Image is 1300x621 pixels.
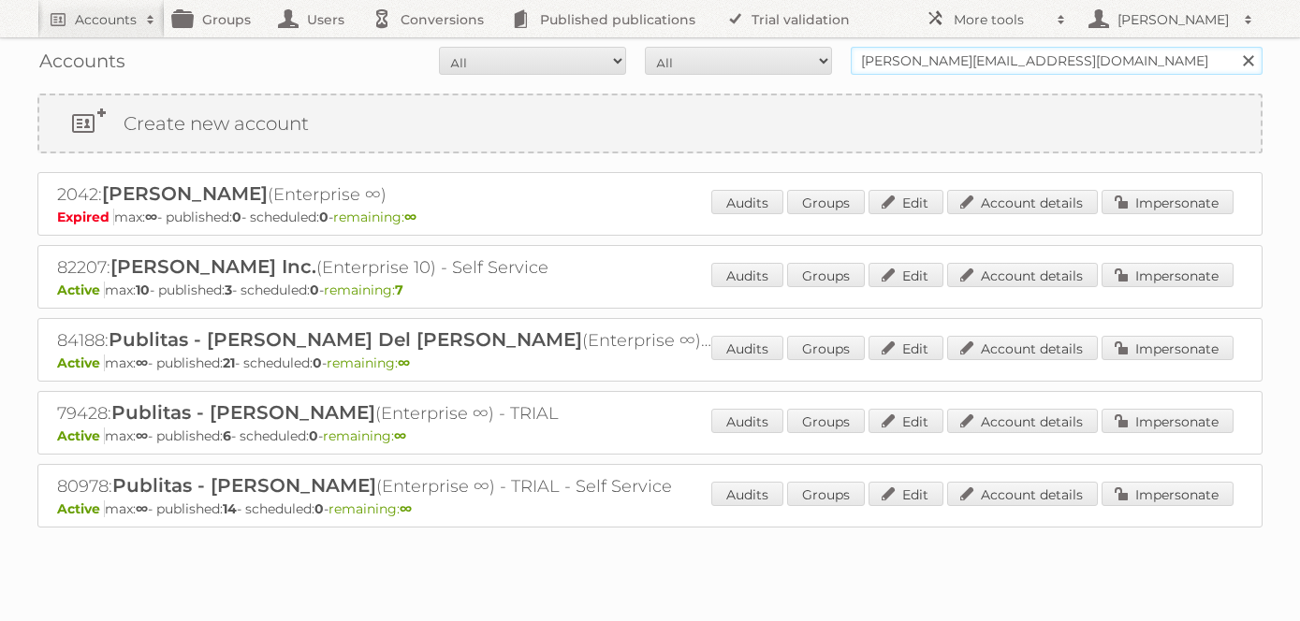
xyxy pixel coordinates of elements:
[711,336,783,360] a: Audits
[1102,409,1234,433] a: Impersonate
[57,209,114,225] span: Expired
[711,409,783,433] a: Audits
[787,336,865,360] a: Groups
[1102,336,1234,360] a: Impersonate
[314,500,324,517] strong: 0
[711,263,783,287] a: Audits
[1102,482,1234,506] a: Impersonate
[57,282,105,298] span: Active
[57,427,1243,444] p: max: - published: - scheduled: -
[324,282,403,298] span: remaining:
[869,482,943,506] a: Edit
[223,354,235,371] strong: 21
[223,500,237,517] strong: 14
[57,474,712,498] h2: 80978: (Enterprise ∞) - TRIAL - Self Service
[787,263,865,287] a: Groups
[947,263,1098,287] a: Account details
[57,182,712,207] h2: 2042: (Enterprise ∞)
[57,354,105,371] span: Active
[947,482,1098,506] a: Account details
[136,500,148,517] strong: ∞
[711,482,783,506] a: Audits
[400,500,412,517] strong: ∞
[869,263,943,287] a: Edit
[323,427,406,444] span: remaining:
[57,401,712,426] h2: 79428: (Enterprise ∞) - TRIAL
[109,328,582,351] span: Publitas - [PERSON_NAME] Del [PERSON_NAME]
[1102,190,1234,214] a: Impersonate
[112,474,376,497] span: Publitas - [PERSON_NAME]
[57,209,1243,225] p: max: - published: - scheduled: -
[145,209,157,225] strong: ∞
[787,190,865,214] a: Groups
[110,255,316,278] span: [PERSON_NAME] Inc.
[869,409,943,433] a: Edit
[395,282,403,298] strong: 7
[711,190,783,214] a: Audits
[136,282,150,298] strong: 10
[39,95,1261,152] a: Create new account
[404,209,416,225] strong: ∞
[57,427,105,444] span: Active
[1113,10,1234,29] h2: [PERSON_NAME]
[787,482,865,506] a: Groups
[57,500,1243,517] p: max: - published: - scheduled: -
[225,282,232,298] strong: 3
[57,255,712,280] h2: 82207: (Enterprise 10) - Self Service
[947,409,1098,433] a: Account details
[102,182,268,205] span: [PERSON_NAME]
[329,500,412,517] span: remaining:
[1102,263,1234,287] a: Impersonate
[223,427,231,444] strong: 6
[319,209,329,225] strong: 0
[57,500,105,517] span: Active
[75,10,137,29] h2: Accounts
[57,354,1243,371] p: max: - published: - scheduled: -
[394,427,406,444] strong: ∞
[136,427,148,444] strong: ∞
[313,354,322,371] strong: 0
[57,282,1243,298] p: max: - published: - scheduled: -
[787,409,865,433] a: Groups
[310,282,319,298] strong: 0
[232,209,241,225] strong: 0
[327,354,410,371] span: remaining:
[947,190,1098,214] a: Account details
[869,190,943,214] a: Edit
[333,209,416,225] span: remaining:
[309,427,318,444] strong: 0
[398,354,410,371] strong: ∞
[136,354,148,371] strong: ∞
[954,10,1047,29] h2: More tools
[947,336,1098,360] a: Account details
[57,328,712,353] h2: 84188: (Enterprise ∞) - TRIAL - Self Service
[869,336,943,360] a: Edit
[111,401,375,424] span: Publitas - [PERSON_NAME]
